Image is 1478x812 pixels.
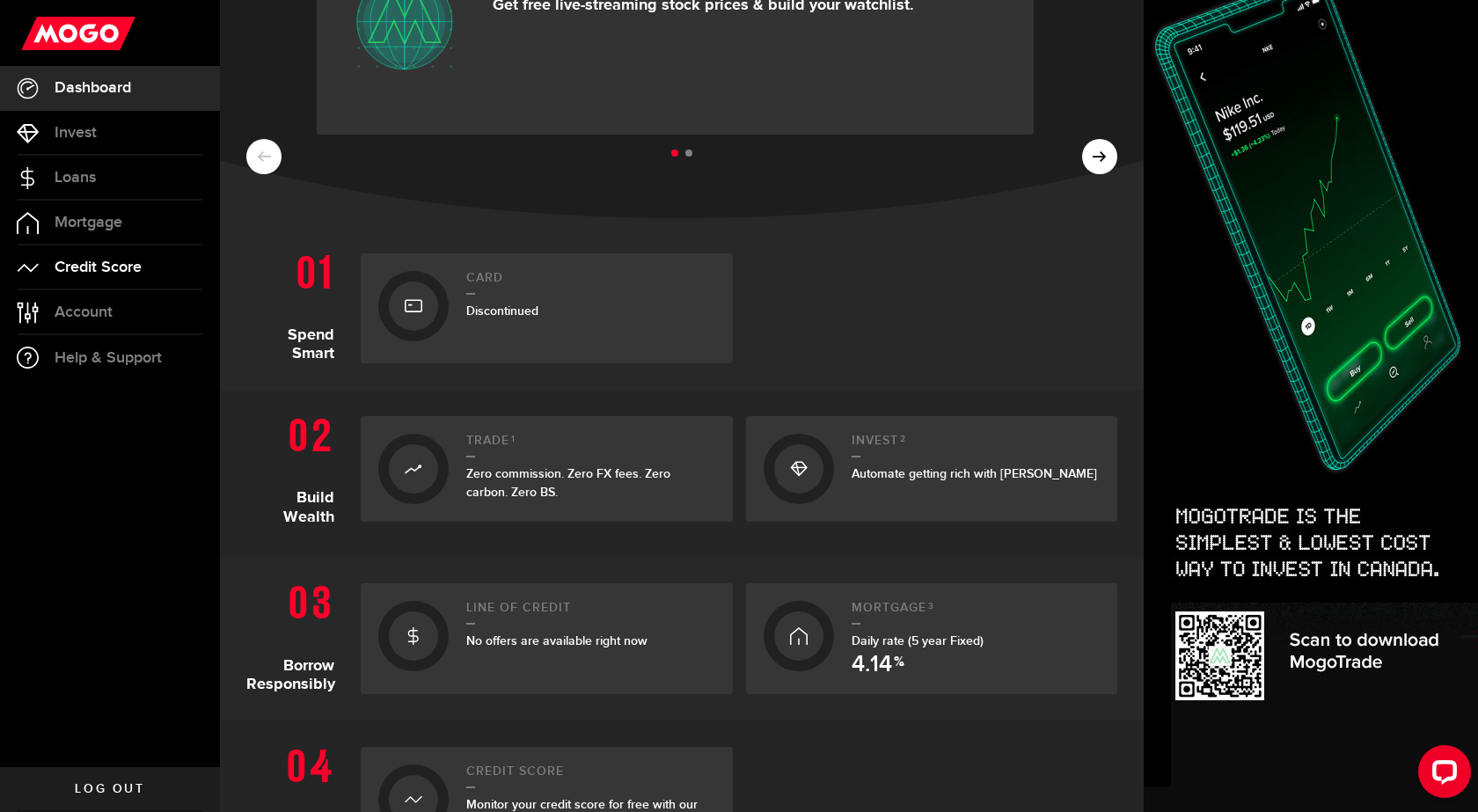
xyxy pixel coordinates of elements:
span: No offers are available right now [466,633,648,648]
a: Invest2Automate getting rich with [PERSON_NAME] [746,416,1118,522]
span: Invest [55,125,97,141]
h2: Line of credit [466,601,715,625]
span: Automate getting rich with [PERSON_NAME] [852,466,1097,481]
span: Account [55,304,113,320]
span: Discontinued [466,304,538,318]
sup: 3 [928,601,934,611]
h2: Card [466,271,715,295]
span: Loans [55,170,96,186]
h2: Credit Score [466,764,715,788]
span: Zero commission. Zero FX fees. Zero carbon. Zero BS. [466,466,670,500]
span: Help & Support [55,350,162,366]
h2: Invest [852,434,1101,457]
a: Trade1Zero commission. Zero FX fees. Zero carbon. Zero BS. [361,416,733,522]
span: Mortgage [55,215,122,230]
span: % [894,655,904,677]
span: Log out [75,783,144,795]
a: Mortgage3Daily rate (5 year Fixed) 4.14 % [746,583,1118,694]
h1: Spend Smart [246,245,348,363]
h1: Borrow Responsibly [246,574,348,694]
span: Daily rate (5 year Fixed) [852,633,984,648]
iframe: LiveChat chat widget [1404,738,1478,812]
h2: Mortgage [852,601,1101,625]
sup: 1 [511,434,516,444]
a: Line of creditNo offers are available right now [361,583,733,694]
span: Dashboard [55,80,131,96]
span: Credit Score [55,260,142,275]
span: 4.14 [852,654,892,677]
a: CardDiscontinued [361,253,733,363]
h1: Build Wealth [246,407,348,530]
sup: 2 [900,434,906,444]
h2: Trade [466,434,715,457]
